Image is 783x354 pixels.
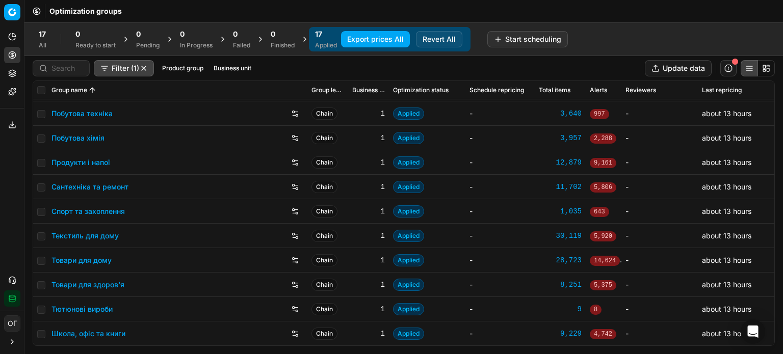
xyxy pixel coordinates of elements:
[87,85,97,95] button: Sorted by Group name ascending
[702,109,751,118] span: about 13 hours
[465,297,535,321] td: -
[315,29,322,39] span: 17
[590,329,616,339] span: 4,742
[590,207,609,217] span: 643
[352,206,385,216] div: 1
[393,303,424,315] span: Applied
[539,133,582,143] a: 3,957
[311,254,337,266] span: Chain
[341,31,410,47] button: Export prices All
[645,60,712,76] button: Update data
[311,230,337,242] span: Chain
[51,86,87,94] span: Group name
[393,328,424,340] span: Applied
[702,305,751,313] span: about 13 hours
[621,150,698,175] td: -
[590,182,616,193] span: 5,806
[51,280,124,290] a: Товари для здоров'я
[51,255,112,265] a: Товари для дому
[539,280,582,290] a: 8,251
[352,182,385,192] div: 1
[702,86,742,94] span: Last repricing
[539,329,582,339] a: 9,229
[590,231,616,241] span: 5,920
[393,205,424,217] span: Applied
[393,279,424,291] span: Applied
[393,254,424,266] span: Applied
[51,231,119,241] a: Текстиль для дому
[539,108,582,119] a: 3,640
[621,273,698,297] td: -
[311,156,337,169] span: Chain
[590,305,602,315] span: 8
[233,41,250,49] div: Failed
[136,29,141,39] span: 0
[621,175,698,199] td: -
[94,60,154,76] button: Filter (1)
[352,86,385,94] span: Business unit
[621,297,698,321] td: -
[271,29,275,39] span: 0
[352,255,385,265] div: 1
[51,63,83,73] input: Search
[311,181,337,193] span: Chain
[621,101,698,126] td: -
[465,321,535,346] td: -
[465,126,535,150] td: -
[51,108,113,119] a: Побутова техніка
[51,329,125,339] a: Школа, офіс та книги
[39,29,46,39] span: 17
[465,150,535,175] td: -
[702,231,751,240] span: about 13 hours
[465,248,535,273] td: -
[469,86,524,94] span: Schedule repricing
[590,86,607,94] span: Alerts
[465,101,535,126] td: -
[741,319,765,344] div: Open Intercom Messenger
[393,230,424,242] span: Applied
[590,158,616,168] span: 9,161
[352,108,385,119] div: 1
[311,132,337,144] span: Chain
[621,126,698,150] td: -
[51,133,105,143] a: Побутова хімія
[702,133,751,142] span: about 13 hours
[487,31,568,47] button: Start scheduling
[311,107,337,120] span: Chain
[271,41,295,49] div: Finished
[136,41,160,49] div: Pending
[393,132,424,144] span: Applied
[315,41,337,49] div: Applied
[539,86,570,94] span: Total items
[49,6,122,16] span: Optimization groups
[702,207,751,215] span: about 13 hours
[51,206,125,216] a: Спорт та захоплення
[311,86,344,94] span: Group level
[621,321,698,346] td: -
[51,304,113,314] a: Тютюнові вироби
[158,62,207,74] button: Product group
[49,6,122,16] nav: breadcrumb
[621,248,698,273] td: -
[590,256,620,266] span: 14,624
[539,157,582,168] a: 12,879
[352,231,385,241] div: 1
[539,304,582,314] a: 9
[311,279,337,291] span: Chain
[465,199,535,224] td: -
[625,86,656,94] span: Reviewers
[352,157,385,168] div: 1
[210,62,255,74] button: Business unit
[180,29,185,39] span: 0
[393,86,449,94] span: Optimization status
[539,182,582,192] a: 11,702
[352,304,385,314] div: 1
[75,41,116,49] div: Ready to start
[465,224,535,248] td: -
[4,315,20,332] button: ОГ
[393,181,424,193] span: Applied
